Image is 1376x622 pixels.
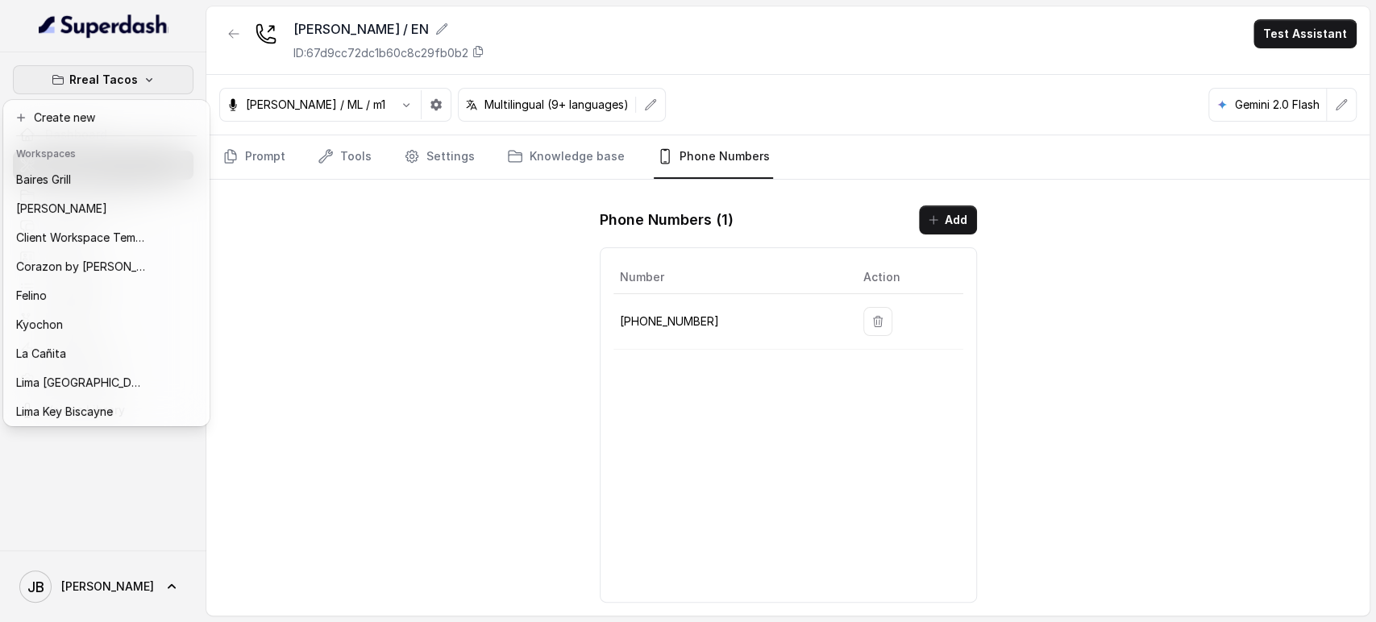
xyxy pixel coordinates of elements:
[16,286,47,305] p: Felino
[16,315,63,334] p: Kyochon
[6,103,206,132] button: Create new
[16,170,71,189] p: Baires Grill
[16,199,107,218] p: [PERSON_NAME]
[16,344,66,363] p: La Cañita
[16,257,145,276] p: Corazon by [PERSON_NAME]
[6,139,206,165] header: Workspaces
[13,65,193,94] button: Rreal Tacos
[16,402,113,421] p: Lima Key Biscayne
[16,228,145,247] p: Client Workspace Template
[16,373,145,392] p: Lima [GEOGRAPHIC_DATA]
[69,70,138,89] p: Rreal Tacos
[3,100,210,426] div: Rreal Tacos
